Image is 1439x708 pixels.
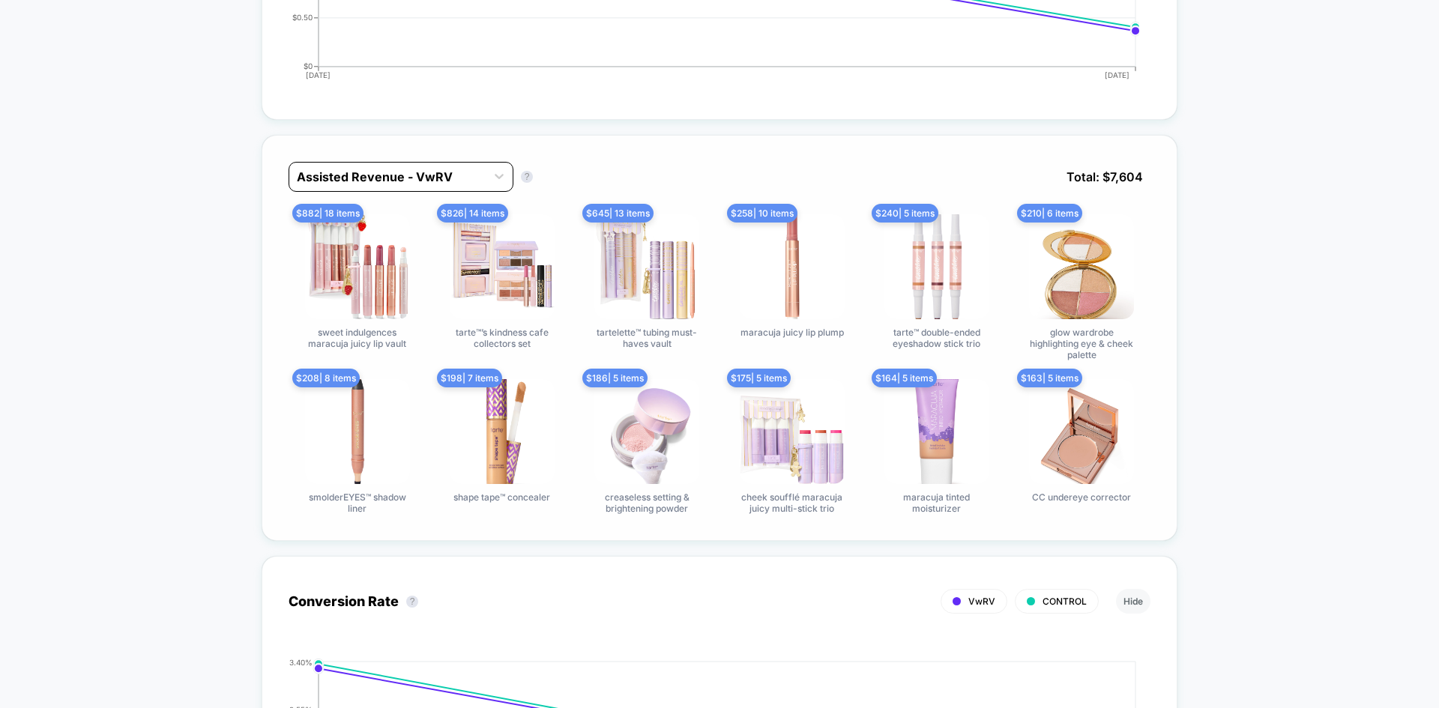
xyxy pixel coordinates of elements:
[292,204,363,223] span: $ 882 | 18 items
[881,327,993,349] span: tarte™ double-ended eyeshadow stick trio
[406,596,418,608] button: ?
[727,204,797,223] span: $ 258 | 10 items
[881,491,993,514] span: maracuja tinted moisturizer
[446,327,558,349] span: tarte™’s kindness cafe collectors set
[1043,596,1087,607] span: CONTROL
[884,379,989,484] img: maracuja tinted moisturizer
[1029,379,1134,484] img: CC undereye corrector
[301,491,414,514] span: smolderEYES™ shadow liner
[292,369,360,387] span: $ 208 | 8 items
[1017,369,1082,387] span: $ 163 | 5 items
[594,379,699,484] img: creaseless setting & brightening powder
[306,70,331,79] tspan: [DATE]
[1029,214,1134,319] img: glow wardrobe highlighting eye & cheek palette
[1017,204,1082,223] span: $ 210 | 6 items
[305,379,410,484] img: smolderEYES™ shadow liner
[1025,327,1138,360] span: glow wardrobe highlighting eye & cheek palette
[740,214,845,319] img: maracuja juicy lip plump
[437,369,502,387] span: $ 198 | 7 items
[872,204,938,223] span: $ 240 | 5 items
[727,369,791,387] span: $ 175 | 5 items
[582,204,654,223] span: $ 645 | 13 items
[289,657,313,666] tspan: 3.40%
[301,327,414,349] span: sweet indulgences maracuja juicy lip vault
[450,214,555,319] img: tarte™’s kindness cafe collectors set
[594,214,699,319] img: tartelette™ tubing must-haves vault
[1105,70,1130,79] tspan: [DATE]
[453,491,550,503] span: shape tape™ concealer
[740,327,844,338] span: maracuja juicy lip plump
[437,204,508,223] span: $ 826 | 14 items
[1059,162,1150,192] span: Total: $ 7,604
[591,327,703,349] span: tartelette™ tubing must-haves vault
[521,171,533,183] button: ?
[872,369,937,387] span: $ 164 | 5 items
[736,491,848,514] span: cheek soufflé maracuja juicy multi-stick trio
[884,214,989,319] img: tarte™ double-ended eyeshadow stick trio
[305,214,410,319] img: sweet indulgences maracuja juicy lip vault
[591,491,703,514] span: creaseless setting & brightening powder
[740,379,845,484] img: cheek soufflé maracuja juicy multi-stick trio
[450,379,555,484] img: shape tape™ concealer
[1116,589,1150,614] button: Hide
[304,61,313,70] tspan: $0
[292,13,313,22] tspan: $0.50
[968,596,995,607] span: VwRV
[1032,491,1131,503] span: CC undereye corrector
[582,369,648,387] span: $ 186 | 5 items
